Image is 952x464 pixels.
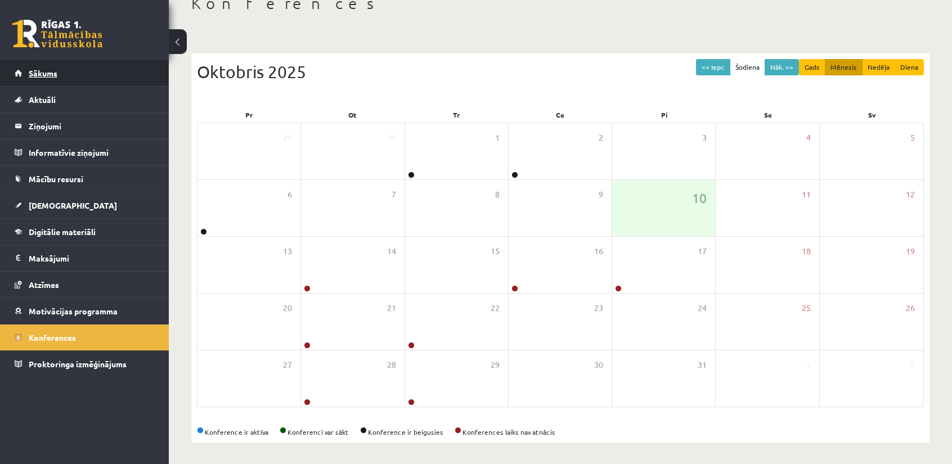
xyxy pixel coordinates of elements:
[599,132,603,144] span: 2
[387,132,396,144] span: 30
[15,192,155,218] a: [DEMOGRAPHIC_DATA]
[29,306,118,316] span: Motivācijas programma
[29,174,83,184] span: Mācību resursi
[29,139,155,165] legend: Informatīvie ziņojumi
[806,132,811,144] span: 4
[283,245,292,258] span: 13
[283,302,292,314] span: 20
[491,245,500,258] span: 15
[730,59,765,75] button: Šodiena
[806,359,811,371] span: 1
[716,107,820,123] div: Se
[698,302,707,314] span: 24
[387,302,396,314] span: 21
[288,188,292,201] span: 6
[29,332,76,343] span: Konferences
[491,359,500,371] span: 29
[15,60,155,86] a: Sākums
[612,107,716,123] div: Pi
[491,302,500,314] span: 22
[29,227,96,237] span: Digitālie materiāli
[29,200,117,210] span: [DEMOGRAPHIC_DATA]
[197,427,924,437] div: Konference ir aktīva Konferenci var sākt Konference ir beigusies Konferences laiks nav atnācis
[802,245,811,258] span: 18
[12,20,102,48] a: Rīgas 1. Tālmācības vidusskola
[594,359,603,371] span: 30
[765,59,799,75] button: Nāk. >>
[594,302,603,314] span: 23
[15,325,155,350] a: Konferences
[405,107,509,123] div: Tr
[895,59,924,75] button: Diena
[692,188,707,208] span: 10
[387,245,396,258] span: 14
[387,359,396,371] span: 28
[197,107,301,123] div: Pr
[15,298,155,324] a: Motivācijas programma
[802,302,811,314] span: 25
[509,107,613,123] div: Ce
[392,188,396,201] span: 7
[495,188,500,201] span: 8
[15,272,155,298] a: Atzīmes
[696,59,730,75] button: << Iepr.
[702,132,707,144] span: 3
[301,107,405,123] div: Ot
[29,245,155,271] legend: Maksājumi
[15,166,155,192] a: Mācību resursi
[29,94,56,105] span: Aktuāli
[29,359,127,369] span: Proktoringa izmēģinājums
[698,359,707,371] span: 31
[29,113,155,139] legend: Ziņojumi
[862,59,895,75] button: Nedēļa
[29,68,57,78] span: Sākums
[283,359,292,371] span: 27
[910,359,915,371] span: 2
[599,188,603,201] span: 9
[906,302,915,314] span: 26
[197,59,924,84] div: Oktobris 2025
[906,245,915,258] span: 19
[29,280,59,290] span: Atzīmes
[799,59,825,75] button: Gads
[15,351,155,377] a: Proktoringa izmēģinājums
[910,132,915,144] span: 5
[825,59,863,75] button: Mēnesis
[495,132,500,144] span: 1
[802,188,811,201] span: 11
[15,139,155,165] a: Informatīvie ziņojumi
[820,107,924,123] div: Sv
[906,188,915,201] span: 12
[698,245,707,258] span: 17
[283,132,292,144] span: 29
[15,87,155,112] a: Aktuāli
[15,219,155,245] a: Digitālie materiāli
[594,245,603,258] span: 16
[15,245,155,271] a: Maksājumi
[15,113,155,139] a: Ziņojumi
